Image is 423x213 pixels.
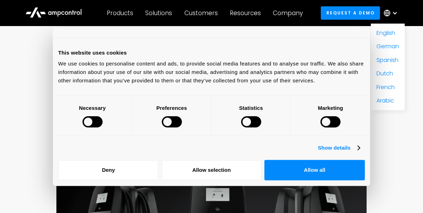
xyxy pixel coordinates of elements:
a: German [376,42,399,50]
button: Deny [58,160,159,180]
div: Resources [230,9,261,17]
div: Customers [184,9,218,17]
div: Solutions [145,9,172,17]
button: Allow all [264,160,365,180]
a: French [376,83,395,91]
a: Request a demo [321,6,380,19]
a: English [376,29,395,37]
strong: Preferences [157,105,187,111]
div: We use cookies to personalise content and ads, to provide social media features and to analyse ou... [58,59,365,85]
a: Show details [318,144,360,152]
button: Allow selection [161,160,262,180]
div: This website uses cookies [58,49,365,57]
strong: Marketing [318,105,343,111]
div: Company [273,9,303,17]
strong: Necessary [79,105,106,111]
div: Products [107,9,133,17]
a: Spanish [376,56,398,64]
a: Arabic [376,96,394,105]
strong: Statistics [239,105,263,111]
a: Dutch [376,69,393,77]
